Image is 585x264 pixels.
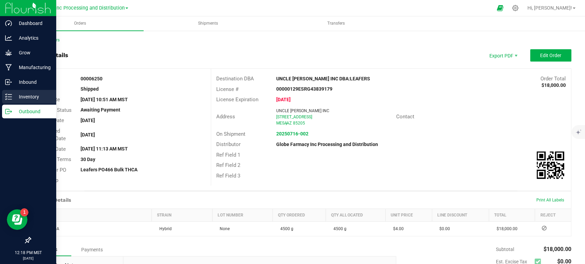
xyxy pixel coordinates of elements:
[65,21,95,26] span: Orders
[432,209,489,221] th: Line Discount
[216,141,241,147] span: Distributor
[216,173,240,179] span: Ref Field 3
[216,162,240,168] span: Ref Field 2
[81,97,128,102] strong: [DATE] 10:51 AM MST
[493,226,517,231] span: $18,000.00
[81,107,120,113] strong: Awaiting Payment
[12,34,53,42] p: Analytics
[216,86,239,92] span: License #
[5,49,12,56] inline-svg: Grow
[81,76,102,81] strong: 00006250
[81,86,99,92] strong: Shipped
[276,76,370,81] strong: UNCLE [PERSON_NAME] INC DBA:LEAFERS
[540,76,566,82] span: Order Total
[71,243,112,256] div: Payments
[152,209,212,221] th: Strain
[12,107,53,116] p: Outbound
[144,16,271,31] a: Shipments
[276,97,291,102] strong: [DATE]
[12,63,53,71] p: Manufacturing
[5,93,12,100] inline-svg: Inventory
[489,209,535,221] th: Total
[216,96,258,103] span: License Expiration
[7,209,27,230] iframe: Resource center
[156,226,172,231] span: Hybrid
[272,16,400,31] a: Transfers
[326,209,386,221] th: Qty Allocated
[276,131,308,136] a: 20250716-002
[16,16,144,31] a: Orders
[81,132,95,137] strong: [DATE]
[385,209,432,221] th: Unit Price
[539,226,549,230] span: Reject Inventory
[5,64,12,71] inline-svg: Manufacturing
[216,76,254,82] span: Destination DBA
[3,256,53,261] p: [DATE]
[396,114,414,120] span: Contact
[530,49,571,62] button: Edit Order
[5,79,12,85] inline-svg: Inbound
[216,226,230,231] span: None
[20,208,28,216] iframe: Resource center unread badge
[276,115,312,119] span: [STREET_ADDRESS]
[277,226,293,231] span: 4500 g
[81,146,128,151] strong: [DATE] 11:13 AM MST
[537,151,564,179] img: Scan me!
[536,198,564,202] span: Print All Labels
[527,5,572,11] span: Hi, [PERSON_NAME]!
[81,118,95,123] strong: [DATE]
[273,209,326,221] th: Qty Ordered
[212,209,273,221] th: Lot Number
[540,53,561,58] span: Edit Order
[330,226,346,231] span: 4500 g
[31,209,152,221] th: Item
[20,5,125,11] span: Globe Farmacy Inc Processing and Distribution
[81,167,137,172] strong: Leafers PO466 Bulk THCA
[12,78,53,86] p: Inbound
[216,131,245,137] span: On Shipment
[189,21,227,26] span: Shipments
[276,86,332,92] strong: 00000129ESRG43839179
[5,35,12,41] inline-svg: Analytics
[12,93,53,101] p: Inventory
[5,20,12,27] inline-svg: Dashboard
[81,157,95,162] strong: 30 Day
[216,152,240,158] span: Ref Field 1
[5,108,12,115] inline-svg: Outbound
[389,226,403,231] span: $4.00
[276,121,287,126] span: MESA
[318,21,354,26] span: Transfers
[535,209,571,221] th: Reject
[287,121,292,126] span: AZ
[436,226,450,231] span: $0.00
[496,247,514,252] span: Subtotal
[276,108,329,113] span: UNCLE [PERSON_NAME] INC
[492,1,508,15] span: Open Ecommerce Menu
[3,250,53,256] p: 12:18 PM MST
[12,49,53,57] p: Grow
[537,151,564,179] qrcode: 00006250
[12,19,53,27] p: Dashboard
[541,82,566,88] strong: $18,000.00
[482,49,523,62] li: Export PDF
[511,5,520,11] div: Manage settings
[544,246,571,252] span: $18,000.00
[293,121,305,126] span: 85205
[276,142,378,147] strong: Globe Farmacy Inc Processing and Distribution
[216,114,235,120] span: Address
